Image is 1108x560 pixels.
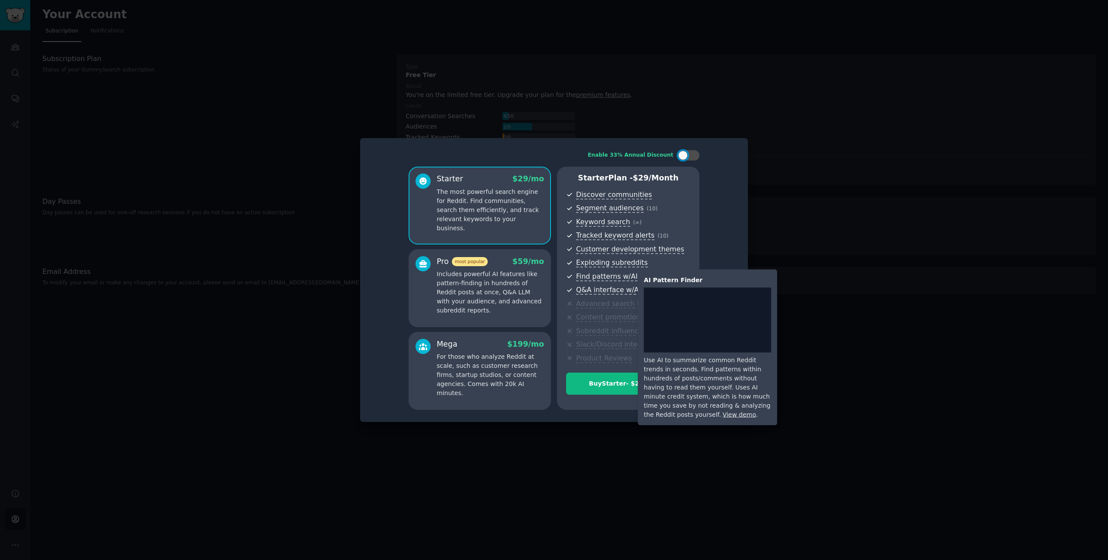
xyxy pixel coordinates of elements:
[576,286,641,295] span: Q&A interface w/AI
[437,270,544,315] p: Includes powerful AI features like pattern-finding in hundreds of Reddit posts at once, Q&A LLM w...
[576,218,630,227] span: Keyword search
[437,256,488,267] div: Pro
[437,174,463,184] div: Starter
[576,354,632,363] span: Product Reviews
[576,245,684,254] span: Customer development themes
[437,339,457,350] div: Mega
[507,340,544,348] span: $ 199 /mo
[566,173,690,183] p: Starter Plan -
[452,257,488,266] span: most popular
[576,313,669,322] span: Content promotion insights
[722,411,756,418] a: View demo
[576,258,647,267] span: Exploding subreddits
[576,272,638,281] span: Find patterns w/AI
[567,379,690,388] div: Buy Starter - $ 29 /month
[576,231,654,240] span: Tracked keyword alerts
[437,187,544,233] p: The most powerful search engine for Reddit. Find communities, search them efficiently, and track ...
[657,233,668,239] span: ( 10 )
[644,288,771,353] iframe: YouTube video player
[576,340,662,349] span: Slack/Discord integration
[644,276,771,285] div: AI Pattern Finder
[512,174,544,183] span: $ 29 /mo
[588,151,673,159] div: Enable 33% Annual Discount
[576,327,649,336] span: Subreddit influencers
[437,352,544,398] p: For those who analyze Reddit at scale, such as customer research firms, startup studios, or conte...
[647,206,657,212] span: ( 10 )
[576,204,644,213] span: Segment audiences
[566,373,690,395] button: BuyStarter- $29/month
[512,257,544,266] span: $ 59 /mo
[576,190,652,200] span: Discover communities
[576,299,644,309] span: Advanced search UI
[633,174,679,182] span: $ 29 /month
[644,356,771,419] div: Use AI to summarize common Reddit trends in seconds. Find patterns within hundreds of posts/comme...
[633,219,642,225] span: ( ∞ )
